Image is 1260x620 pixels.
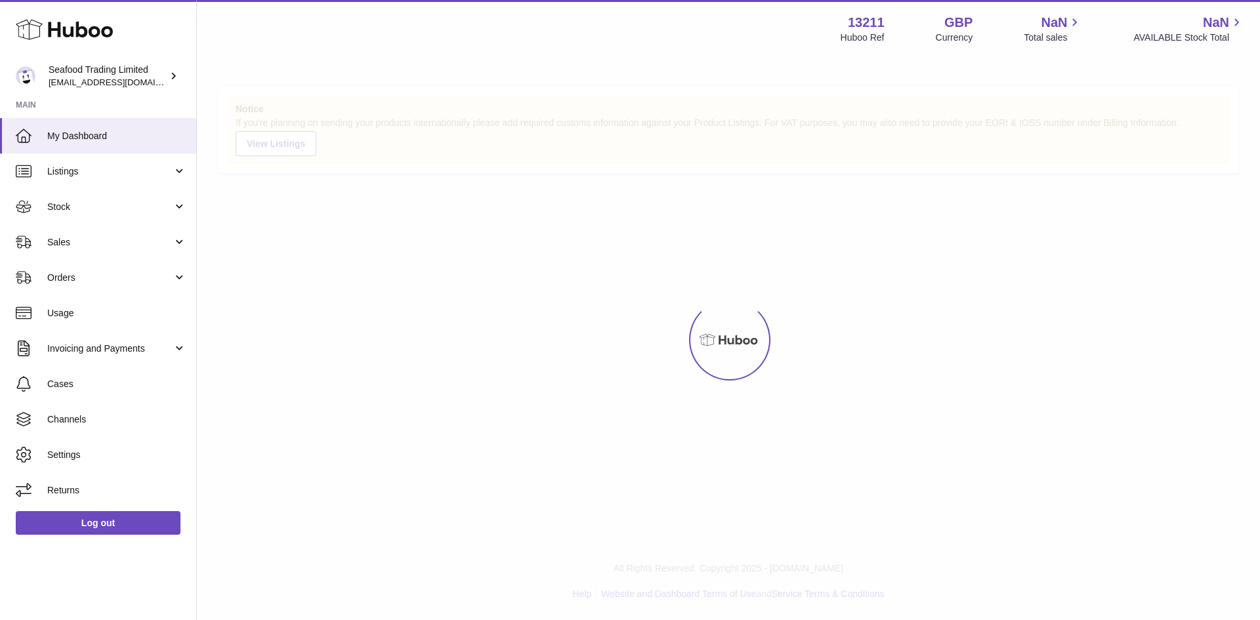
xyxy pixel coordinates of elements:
[848,14,885,31] strong: 13211
[47,307,186,320] span: Usage
[47,130,186,142] span: My Dashboard
[47,165,173,178] span: Listings
[47,201,173,213] span: Stock
[1024,14,1082,44] a: NaN Total sales
[49,64,167,89] div: Seafood Trading Limited
[841,31,885,44] div: Huboo Ref
[47,342,173,355] span: Invoicing and Payments
[1133,14,1244,44] a: NaN AVAILABLE Stock Total
[47,484,186,497] span: Returns
[47,413,186,426] span: Channels
[944,14,973,31] strong: GBP
[1041,14,1067,31] span: NaN
[47,236,173,249] span: Sales
[936,31,973,44] div: Currency
[16,511,180,535] a: Log out
[47,272,173,284] span: Orders
[1203,14,1229,31] span: NaN
[47,378,186,390] span: Cases
[1024,31,1082,44] span: Total sales
[47,449,186,461] span: Settings
[49,77,193,87] span: [EMAIL_ADDRESS][DOMAIN_NAME]
[1133,31,1244,44] span: AVAILABLE Stock Total
[16,66,35,86] img: online@rickstein.com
